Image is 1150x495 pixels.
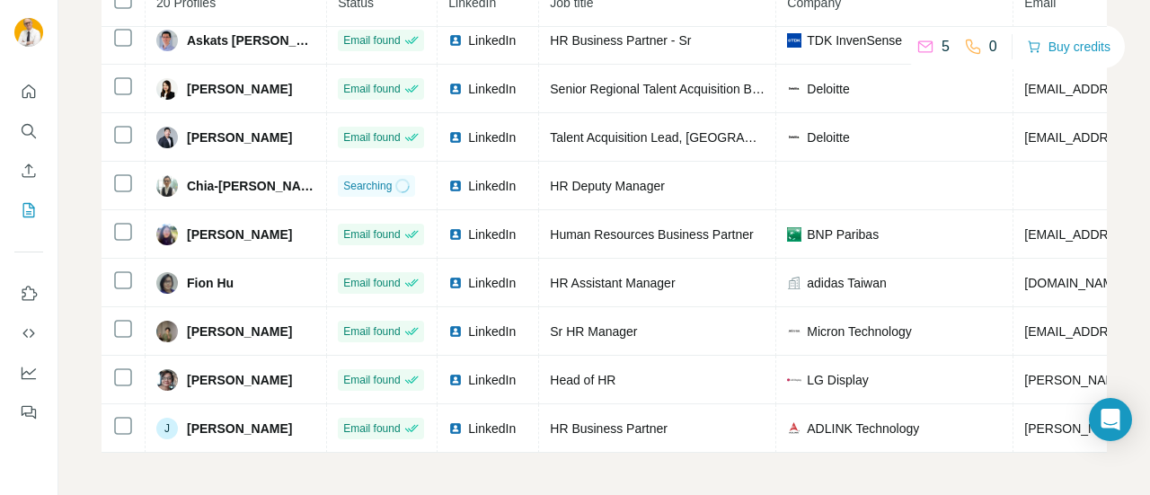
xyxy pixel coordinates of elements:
[787,227,801,242] img: company-logo
[14,396,43,429] button: Feedback
[942,36,950,57] p: 5
[787,327,801,336] img: company-logo
[807,420,919,438] span: ADLINK Technology
[550,130,817,145] span: Talent Acquisition Lead, [GEOGRAPHIC_DATA]
[156,127,178,148] img: Avatar
[807,323,911,340] span: Micron Technology
[550,33,691,48] span: HR Business Partner - Sr
[187,323,292,340] span: [PERSON_NAME]
[187,225,292,243] span: [PERSON_NAME]
[14,18,43,47] img: Avatar
[14,278,43,310] button: Use Surfe on LinkedIn
[787,421,801,436] img: company-logo
[550,421,668,436] span: HR Business Partner
[343,32,400,49] span: Email found
[787,85,801,92] img: company-logo
[550,324,637,339] span: Sr HR Manager
[448,33,463,48] img: LinkedIn logo
[468,371,516,389] span: LinkedIn
[550,82,871,96] span: Senior Regional Talent Acquisition Business Partner, SEA
[468,177,516,195] span: LinkedIn
[550,276,675,290] span: HR Assistant Manager
[343,81,400,97] span: Email found
[343,129,400,146] span: Email found
[14,155,43,187] button: Enrich CSV
[448,82,463,96] img: LinkedIn logo
[468,80,516,98] span: LinkedIn
[343,178,392,194] span: Searching
[14,194,43,226] button: My lists
[448,324,463,339] img: LinkedIn logo
[468,274,516,292] span: LinkedIn
[807,128,849,146] span: Deloitte
[807,274,886,292] span: adidas Taiwan
[807,80,849,98] span: Deloitte
[448,179,463,193] img: LinkedIn logo
[187,371,292,389] span: [PERSON_NAME]
[156,369,178,391] img: Avatar
[156,78,178,100] img: Avatar
[156,272,178,294] img: Avatar
[448,373,463,387] img: LinkedIn logo
[187,420,292,438] span: [PERSON_NAME]
[468,420,516,438] span: LinkedIn
[448,130,463,145] img: LinkedIn logo
[156,418,178,439] div: J
[187,128,292,146] span: [PERSON_NAME]
[14,317,43,349] button: Use Surfe API
[14,357,43,389] button: Dashboard
[807,31,902,49] span: TDK InvenSense
[1089,398,1132,441] div: Open Intercom Messenger
[156,30,178,51] img: Avatar
[807,371,868,389] span: LG Display
[187,177,315,195] span: Chia-[PERSON_NAME]
[468,323,516,340] span: LinkedIn
[550,373,615,387] span: Head of HR
[989,36,997,57] p: 0
[343,420,400,437] span: Email found
[156,321,178,342] img: Avatar
[14,115,43,147] button: Search
[550,227,753,242] span: Human Resources Business Partner
[343,372,400,388] span: Email found
[468,128,516,146] span: LinkedIn
[187,80,292,98] span: [PERSON_NAME]
[448,227,463,242] img: LinkedIn logo
[448,276,463,290] img: LinkedIn logo
[343,323,400,340] span: Email found
[807,225,879,243] span: BNP Paribas
[14,75,43,108] button: Quick start
[1027,34,1110,59] button: Buy credits
[468,31,516,49] span: LinkedIn
[156,224,178,245] img: Avatar
[343,275,400,291] span: Email found
[550,179,665,193] span: HR Deputy Manager
[448,421,463,436] img: LinkedIn logo
[187,274,234,292] span: Fion Hu
[787,134,801,140] img: company-logo
[787,33,801,48] img: company-logo
[468,225,516,243] span: LinkedIn
[787,373,801,387] img: company-logo
[156,175,178,197] img: Avatar
[187,31,315,49] span: Askats [PERSON_NAME]
[343,226,400,243] span: Email found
